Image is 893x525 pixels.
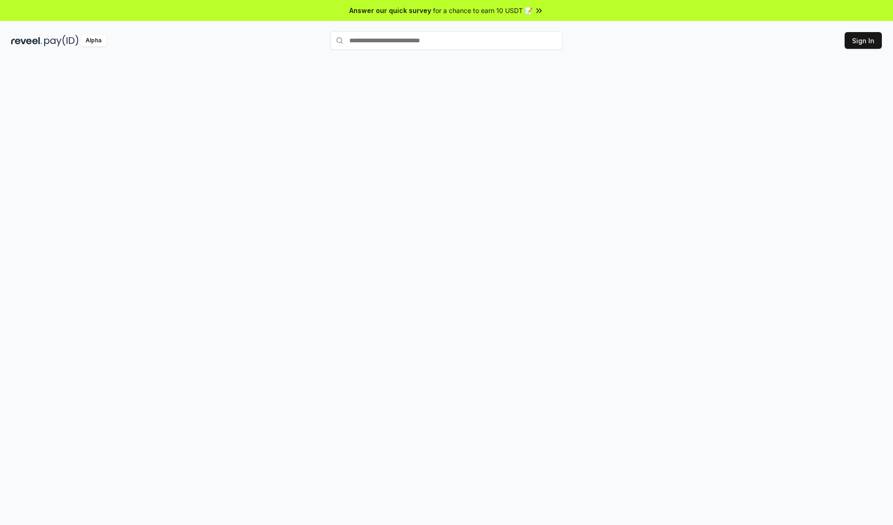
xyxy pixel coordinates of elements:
span: for a chance to earn 10 USDT 📝 [433,6,533,15]
img: reveel_dark [11,35,42,47]
img: pay_id [44,35,79,47]
span: Answer our quick survey [349,6,431,15]
button: Sign In [845,32,882,49]
div: Alpha [80,35,107,47]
